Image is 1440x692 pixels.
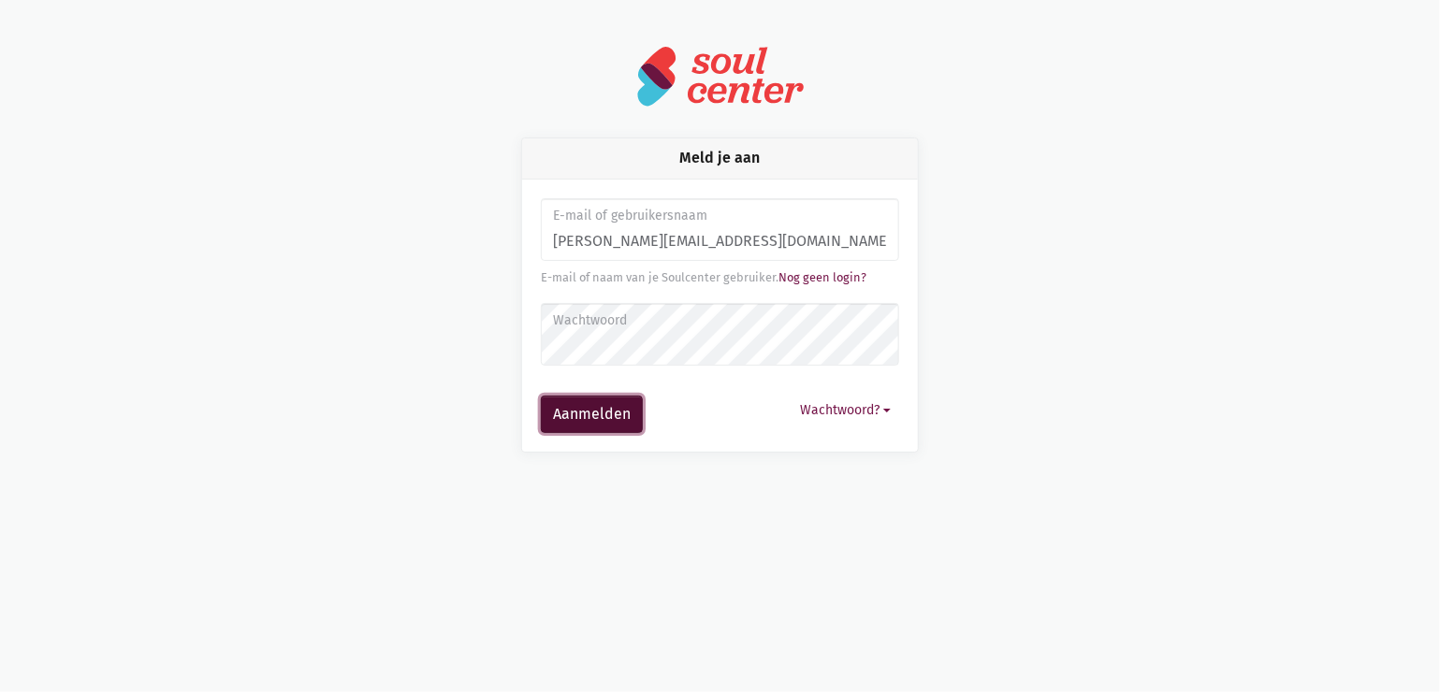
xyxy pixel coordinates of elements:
[553,310,887,331] label: Wachtwoord
[541,396,643,433] button: Aanmelden
[792,396,899,425] button: Wachtwoord?
[778,270,866,284] a: Nog geen login?
[522,138,918,179] div: Meld je aan
[541,268,899,287] div: E-mail of naam van je Soulcenter gebruiker.
[553,206,887,226] label: E-mail of gebruikersnaam
[636,45,805,108] img: logo-soulcenter-full.svg
[541,198,899,433] form: Aanmelden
